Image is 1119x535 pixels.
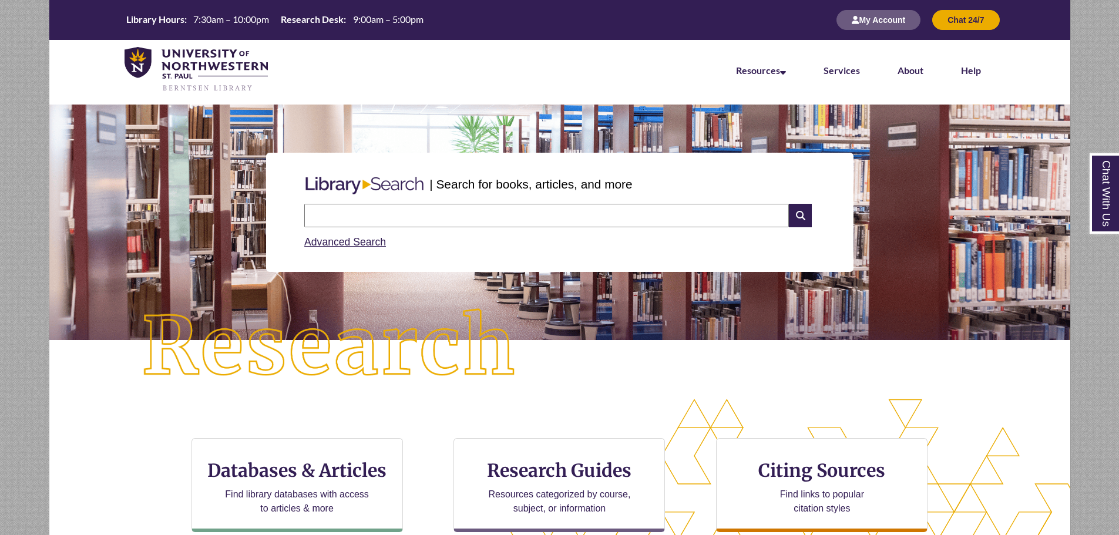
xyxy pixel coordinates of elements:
a: Services [824,65,860,76]
h3: Research Guides [463,459,655,482]
a: Chat 24/7 [932,15,999,25]
table: Hours Today [122,13,428,26]
p: Find links to popular citation styles [765,487,879,516]
a: My Account [836,15,920,25]
span: 9:00am – 5:00pm [353,14,424,25]
h3: Databases & Articles [201,459,393,482]
p: Resources categorized by course, subject, or information [483,487,636,516]
h3: Citing Sources [751,459,894,482]
button: Chat 24/7 [932,10,999,30]
p: | Search for books, articles, and more [429,175,632,193]
a: Research Guides Resources categorized by course, subject, or information [453,438,665,532]
a: About [898,65,923,76]
a: Help [961,65,981,76]
i: Search [789,204,811,227]
th: Library Hours: [122,13,189,26]
img: Research [100,267,559,427]
img: Libary Search [300,172,429,199]
a: Hours Today [122,13,428,27]
a: Resources [736,65,786,76]
img: UNWSP Library Logo [125,47,268,93]
span: 7:30am – 10:00pm [193,14,269,25]
th: Research Desk: [276,13,348,26]
button: My Account [836,10,920,30]
a: Citing Sources Find links to popular citation styles [716,438,928,532]
a: Advanced Search [304,236,386,248]
p: Find library databases with access to articles & more [220,487,374,516]
a: Databases & Articles Find library databases with access to articles & more [191,438,403,532]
